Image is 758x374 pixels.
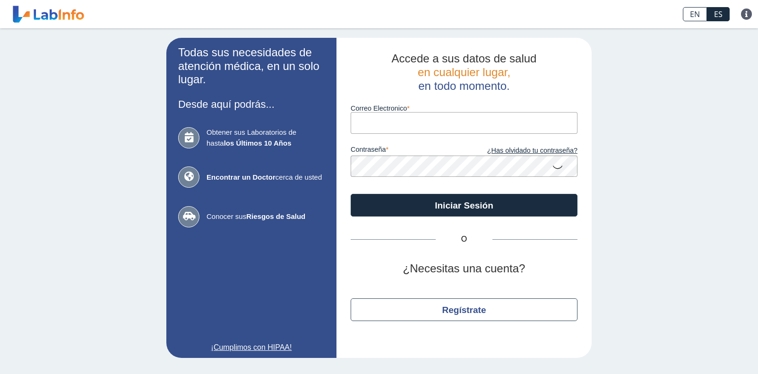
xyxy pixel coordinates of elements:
[178,98,325,110] h3: Desde aquí podrás...
[207,173,276,181] b: Encontrar un Doctor
[351,104,577,112] label: Correo Electronico
[207,127,325,148] span: Obtener sus Laboratorios de hasta
[351,262,577,276] h2: ¿Necesitas una cuenta?
[351,194,577,217] button: Iniciar Sesión
[707,7,730,21] a: ES
[392,52,537,65] span: Accede a sus datos de salud
[178,342,325,353] a: ¡Cumplimos con HIPAA!
[351,298,577,321] button: Regístrate
[436,234,492,245] span: O
[683,7,707,21] a: EN
[207,172,325,183] span: cerca de usted
[674,337,748,364] iframe: Help widget launcher
[418,66,510,78] span: en cualquier lugar,
[418,79,509,92] span: en todo momento.
[246,212,305,220] b: Riesgos de Salud
[224,139,292,147] b: los Últimos 10 Años
[351,146,464,156] label: contraseña
[178,46,325,87] h2: Todas sus necesidades de atención médica, en un solo lugar.
[207,211,325,222] span: Conocer sus
[464,146,577,156] a: ¿Has olvidado tu contraseña?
